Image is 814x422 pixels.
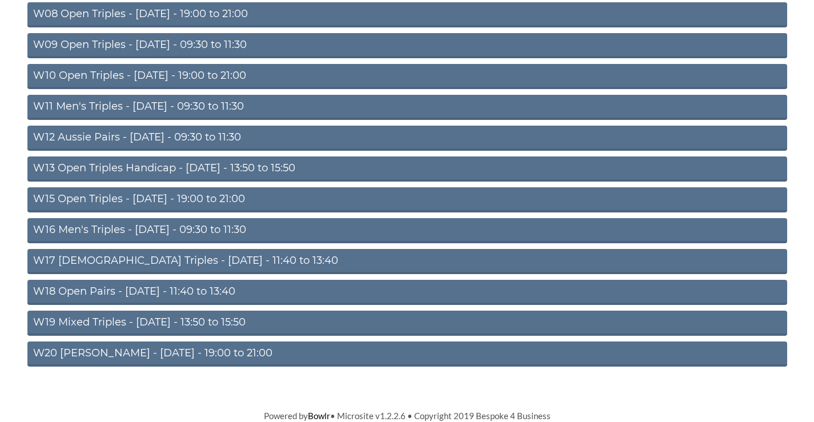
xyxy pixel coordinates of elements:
a: W11 Men's Triples - [DATE] - 09:30 to 11:30 [27,95,787,120]
a: W17 [DEMOGRAPHIC_DATA] Triples - [DATE] - 11:40 to 13:40 [27,249,787,274]
a: Bowlr [308,411,330,421]
a: W18 Open Pairs - [DATE] - 11:40 to 13:40 [27,280,787,305]
a: W19 Mixed Triples - [DATE] - 13:50 to 15:50 [27,311,787,336]
a: W15 Open Triples - [DATE] - 19:00 to 21:00 [27,187,787,212]
a: W09 Open Triples - [DATE] - 09:30 to 11:30 [27,33,787,58]
a: W13 Open Triples Handicap - [DATE] - 13:50 to 15:50 [27,156,787,182]
a: W12 Aussie Pairs - [DATE] - 09:30 to 11:30 [27,126,787,151]
a: W08 Open Triples - [DATE] - 19:00 to 21:00 [27,2,787,27]
span: Powered by • Microsite v1.2.2.6 • Copyright 2019 Bespoke 4 Business [264,411,551,421]
a: W10 Open Triples - [DATE] - 19:00 to 21:00 [27,64,787,89]
a: W16 Men's Triples - [DATE] - 09:30 to 11:30 [27,218,787,243]
a: W20 [PERSON_NAME] - [DATE] - 19:00 to 21:00 [27,341,787,367]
